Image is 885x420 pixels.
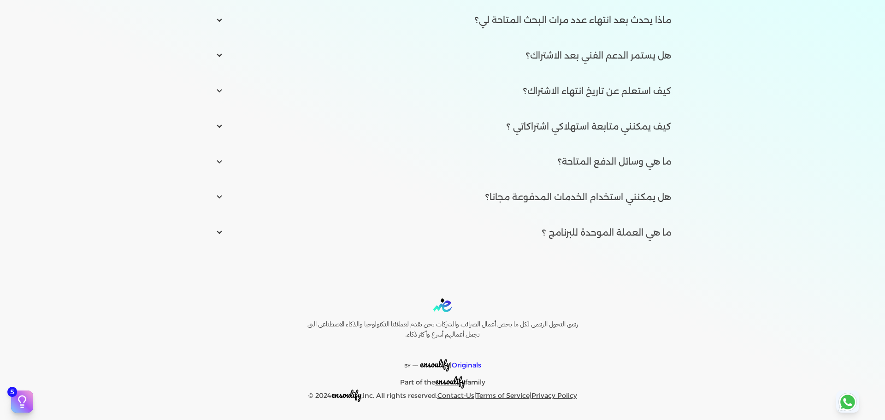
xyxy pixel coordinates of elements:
[288,389,597,402] p: © 2024 ,inc. All rights reserved. | |
[433,298,452,313] img: logo
[331,387,361,402] span: ensoulify
[288,347,597,372] p: |
[420,357,450,371] span: ensoulify
[7,387,17,397] span: 5
[476,391,530,400] a: Terms of Service
[288,319,597,339] h6: رفيق التحول الرقمي لكل ما يخص أعمال الضرائب والشركات نحن نقدم لعملائنا التكنولوجيا والذكاء الاصطن...
[531,391,577,400] a: Privacy Policy
[404,363,411,369] span: BY
[452,361,481,369] span: Originals
[413,360,418,366] sup: __
[435,378,465,386] a: ensoulify
[435,374,465,388] span: ensoulify
[437,391,474,400] a: Contact-Us
[288,372,597,389] p: Part of the family
[11,390,33,413] button: 5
